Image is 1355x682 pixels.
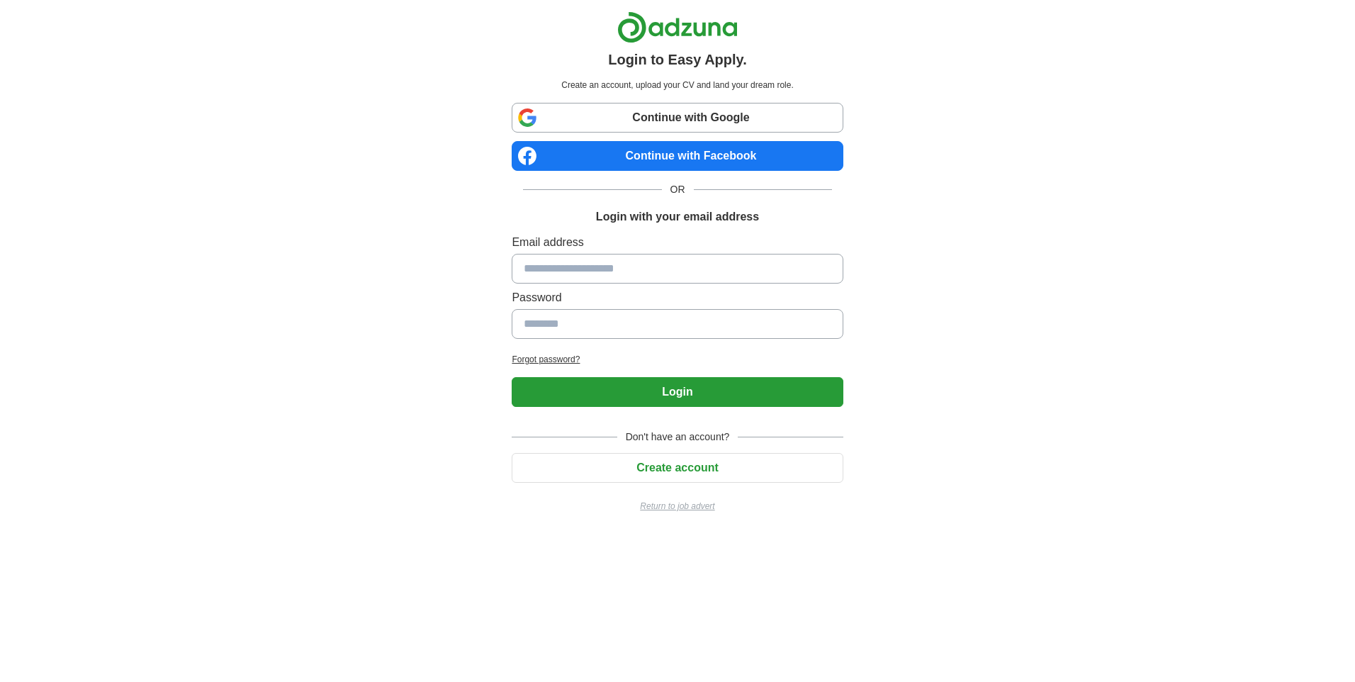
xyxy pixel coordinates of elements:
[617,11,738,43] img: Adzuna logo
[512,377,843,407] button: Login
[617,430,738,445] span: Don't have an account?
[512,462,843,474] a: Create account
[608,49,747,70] h1: Login to Easy Apply.
[512,500,843,513] a: Return to job advert
[512,234,843,251] label: Email address
[512,353,843,366] a: Forgot password?
[515,79,840,91] p: Create an account, upload your CV and land your dream role.
[512,289,843,306] label: Password
[512,141,843,171] a: Continue with Facebook
[596,208,759,225] h1: Login with your email address
[512,103,843,133] a: Continue with Google
[662,182,694,197] span: OR
[512,453,843,483] button: Create account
